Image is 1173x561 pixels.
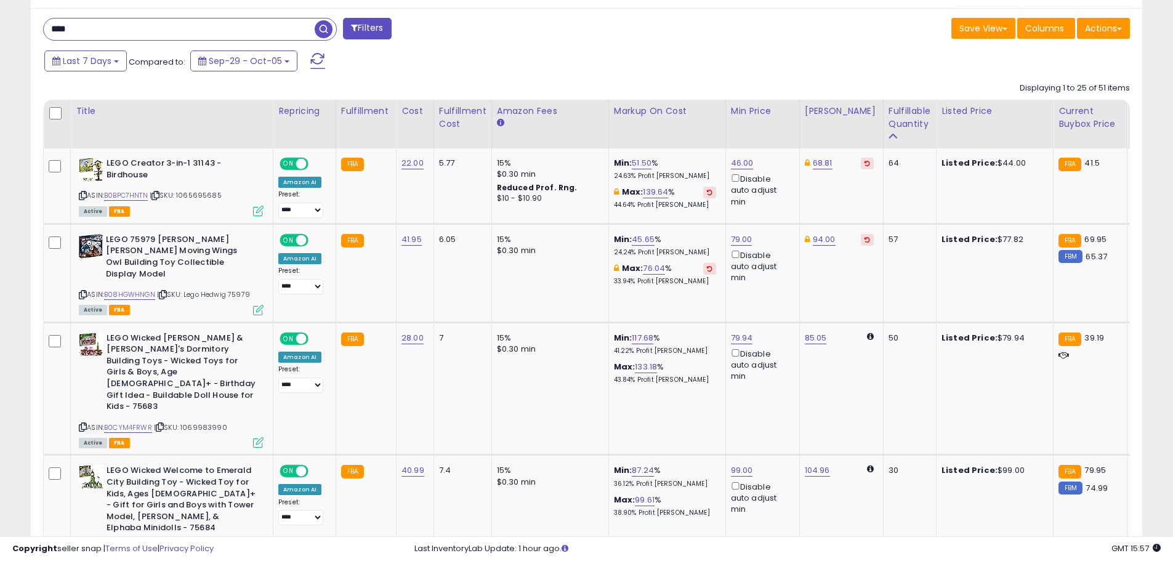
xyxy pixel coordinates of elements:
img: 51juem9fNhL._SL40_.jpg [79,333,103,357]
div: Disable auto adjust min [731,248,790,284]
p: 36.12% Profit [PERSON_NAME] [614,480,716,488]
img: 513PavHNkHL._SL40_.jpg [79,158,103,182]
button: Last 7 Days [44,50,127,71]
a: 79.94 [731,332,753,344]
small: FBA [1058,158,1081,171]
button: Filters [343,18,391,39]
b: Max: [622,262,643,274]
a: 45.65 [632,233,655,246]
a: 28.00 [401,332,424,344]
div: Disable auto adjust min [731,480,790,515]
div: Current Buybox Price [1058,105,1122,131]
button: Sep-29 - Oct-05 [190,50,297,71]
span: OFF [307,333,326,344]
div: Fulfillment Cost [439,105,486,131]
span: Compared to: [129,56,185,68]
b: LEGO Wicked [PERSON_NAME] & [PERSON_NAME]'s Dormitory Building Toys - Wicked Toys for Girls & Boy... [107,333,256,416]
a: B08HGWHNGN [104,289,155,300]
span: 74.99 [1086,482,1108,494]
div: Fulfillable Quantity [889,105,931,131]
b: Max: [622,186,643,198]
button: Save View [951,18,1015,39]
div: Disable auto adjust min [731,347,790,382]
div: % [614,333,716,355]
div: ASIN: [79,158,264,215]
div: Disable auto adjust min [731,172,790,208]
span: 79.95 [1084,464,1106,476]
th: The percentage added to the cost of goods (COGS) that forms the calculator for Min & Max prices. [608,100,725,148]
div: Amazon Fees [497,105,603,118]
button: Columns [1017,18,1075,39]
div: 30 [889,465,927,476]
b: Listed Price: [941,233,998,245]
span: | SKU: 1065695685 [150,190,222,200]
div: 15% [497,333,599,344]
b: Reduced Prof. Rng. [497,182,578,193]
p: 24.63% Profit [PERSON_NAME] [614,172,716,180]
span: 2025-10-13 15:57 GMT [1111,543,1161,554]
a: 87.24 [632,464,654,477]
span: All listings currently available for purchase on Amazon [79,438,107,448]
b: Max: [614,494,635,506]
a: 46.00 [731,157,754,169]
b: Listed Price: [941,157,998,169]
div: $44.00 [941,158,1044,169]
small: FBA [341,465,364,478]
span: OFF [307,466,326,477]
a: 99.00 [731,464,753,477]
div: % [614,361,716,384]
small: FBA [1058,333,1081,346]
div: Amazon AI [278,352,321,363]
div: $10 - $10.90 [497,193,599,204]
img: 51Vcn6T1EgL._SL40_.jpg [79,465,103,490]
div: ASIN: [79,234,264,314]
small: FBA [341,234,364,248]
a: 99.61 [635,494,655,506]
p: 33.94% Profit [PERSON_NAME] [614,277,716,286]
small: Amazon Fees. [497,118,504,129]
span: ON [281,235,296,245]
a: 40.99 [401,464,424,477]
div: [PERSON_NAME] [805,105,878,118]
div: 15% [497,465,599,476]
a: 41.95 [401,233,422,246]
span: 41.5 [1084,157,1100,169]
a: 94.00 [813,233,836,246]
p: 38.90% Profit [PERSON_NAME] [614,509,716,517]
div: % [614,494,716,517]
small: FBA [1058,465,1081,478]
div: Preset: [278,498,326,526]
small: FBM [1058,250,1082,263]
a: 139.64 [643,186,668,198]
span: Columns [1025,22,1064,34]
span: FBA [109,305,130,315]
span: ON [281,466,296,477]
small: FBA [341,158,364,171]
div: Last InventoryLab Update: 1 hour ago. [414,543,1161,555]
div: Preset: [278,190,326,218]
span: ON [281,159,296,169]
div: % [614,234,716,257]
a: 117.68 [632,332,653,344]
button: Actions [1077,18,1130,39]
a: 133.18 [635,361,657,373]
div: Cost [401,105,429,118]
b: Min: [614,233,632,245]
p: 24.24% Profit [PERSON_NAME] [614,248,716,257]
div: Repricing [278,105,331,118]
a: 104.96 [805,464,830,477]
b: Max: [614,361,635,373]
span: FBA [109,438,130,448]
div: Amazon AI [278,253,321,264]
div: $0.30 min [497,344,599,355]
span: Sep-29 - Oct-05 [209,55,282,67]
div: 7.4 [439,465,482,476]
div: 15% [497,234,599,245]
div: Title [76,105,268,118]
div: % [614,263,716,286]
small: FBM [1058,482,1082,494]
a: 76.04 [643,262,665,275]
div: $77.82 [941,234,1044,245]
div: ASIN: [79,333,264,447]
b: LEGO Wicked Welcome to Emerald City Building Toy - Wicked Toy for Kids, Ages [DEMOGRAPHIC_DATA]+ ... [107,465,256,536]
